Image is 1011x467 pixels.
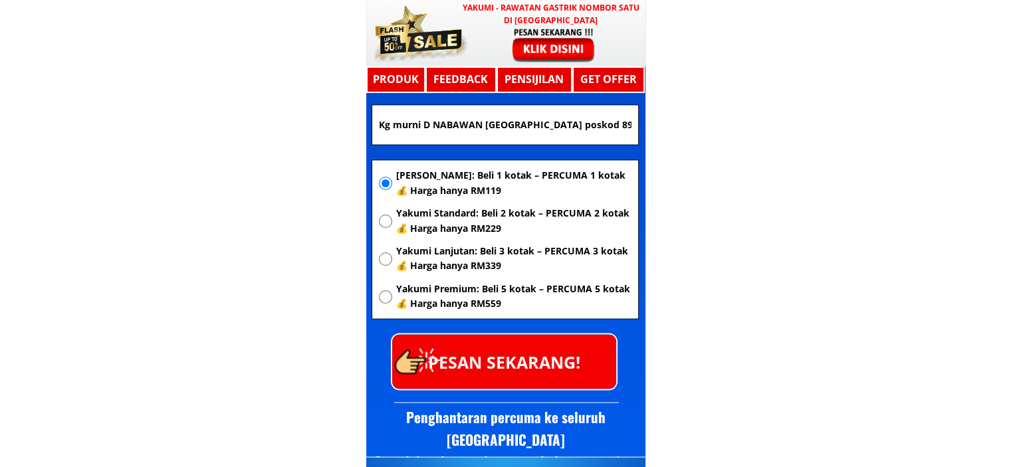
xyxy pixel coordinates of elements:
span: Yakumi Standard: Beli 2 kotak – PERCUMA 2 kotak 💰 Harga hanya RM229 [395,206,631,236]
span: Yakumi Lanjutan: Beli 3 kotak – PERCUMA 3 kotak 💰 Harga hanya RM339 [395,244,631,274]
h3: Feedback [426,71,495,88]
h3: YAKUMI - Rawatan Gastrik Nombor Satu di [GEOGRAPHIC_DATA] [460,1,642,27]
h3: GET OFFER [576,71,641,88]
span: Yakumi Premium: Beli 5 kotak – PERCUMA 5 kotak 💰 Harga hanya RM559 [395,282,631,312]
p: PESAN SEKARANG! [392,334,616,388]
h3: Pensijilan [501,71,567,88]
span: [PERSON_NAME]: Beli 1 kotak – PERCUMA 1 kotak 💰 Harga hanya RM119 [395,168,631,198]
h3: Produk [366,71,425,88]
input: Alamat [376,105,635,145]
